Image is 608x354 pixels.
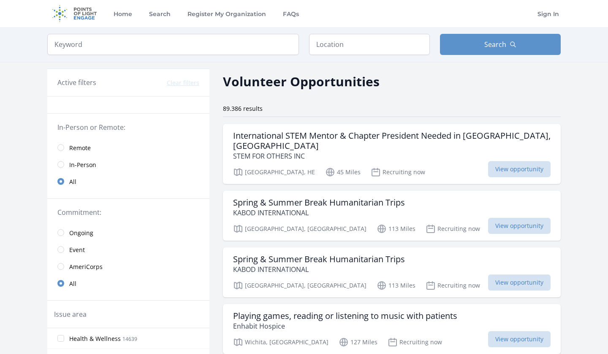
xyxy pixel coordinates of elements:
span: View opportunity [488,274,551,291]
h2: Volunteer Opportunities [223,72,380,91]
span: 14639 [122,335,137,343]
p: 113 Miles [377,224,415,234]
a: Ongoing [47,224,209,241]
a: International STEM Mentor & Chapter President Needed in [GEOGRAPHIC_DATA], [GEOGRAPHIC_DATA] STEM... [223,124,561,184]
h3: International STEM Mentor & Chapter President Needed in [GEOGRAPHIC_DATA], [GEOGRAPHIC_DATA] [233,131,551,151]
p: Recruiting now [388,337,442,347]
p: Wichita, [GEOGRAPHIC_DATA] [233,337,328,347]
span: View opportunity [488,331,551,347]
a: All [47,275,209,292]
p: [GEOGRAPHIC_DATA], HE [233,167,315,177]
span: View opportunity [488,161,551,177]
a: Spring & Summer Break Humanitarian Trips KABOD INTERNATIONAL [GEOGRAPHIC_DATA], [GEOGRAPHIC_DATA]... [223,191,561,241]
span: Health & Wellness [69,335,121,343]
legend: Issue area [54,309,87,319]
p: STEM FOR OTHERS INC [233,151,551,161]
p: Recruiting now [426,280,480,291]
span: All [69,280,76,288]
span: Ongoing [69,229,93,237]
h3: Spring & Summer Break Humanitarian Trips [233,254,405,264]
a: Playing games, reading or listening to music with patients Enhabit Hospice Wichita, [GEOGRAPHIC_D... [223,304,561,354]
p: 113 Miles [377,280,415,291]
legend: In-Person or Remote: [57,122,199,132]
input: Location [309,34,430,55]
span: View opportunity [488,218,551,234]
h3: Spring & Summer Break Humanitarian Trips [233,198,405,208]
p: KABOD INTERNATIONAL [233,208,405,218]
a: In-Person [47,156,209,173]
p: 45 Miles [325,167,361,177]
a: Spring & Summer Break Humanitarian Trips KABOD INTERNATIONAL [GEOGRAPHIC_DATA], [GEOGRAPHIC_DATA]... [223,247,561,297]
span: Remote [69,144,91,152]
h3: Active filters [57,77,96,88]
a: Remote [47,139,209,156]
p: 127 Miles [339,337,377,347]
span: In-Person [69,161,96,169]
button: Search [440,34,561,55]
p: [GEOGRAPHIC_DATA], [GEOGRAPHIC_DATA] [233,224,366,234]
span: Event [69,246,85,254]
p: Enhabit Hospice [233,321,457,331]
a: Event [47,241,209,258]
button: Clear filters [167,79,199,87]
span: All [69,178,76,186]
legend: Commitment: [57,207,199,217]
input: Health & Wellness 14639 [57,335,64,342]
span: Search [484,39,506,49]
p: Recruiting now [371,167,425,177]
input: Keyword [47,34,299,55]
p: KABOD INTERNATIONAL [233,264,405,274]
h3: Playing games, reading or listening to music with patients [233,311,457,321]
span: AmeriCorps [69,263,103,271]
p: Recruiting now [426,224,480,234]
a: All [47,173,209,190]
p: [GEOGRAPHIC_DATA], [GEOGRAPHIC_DATA] [233,280,366,291]
a: AmeriCorps [47,258,209,275]
span: 89.386 results [223,104,263,113]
